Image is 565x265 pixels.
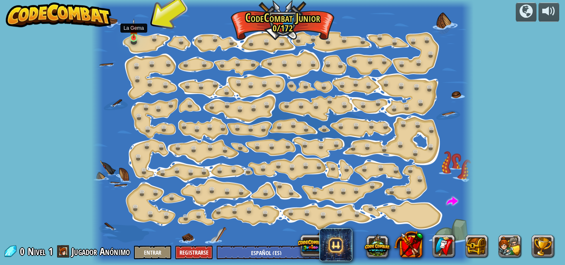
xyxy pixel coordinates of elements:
button: Entrar [134,246,171,259]
span: 0 [20,245,27,258]
button: Registrarse [175,246,213,259]
span: Nivel [28,245,45,258]
img: level-banner-unstarted.png [129,19,138,39]
span: Jugador Anónimo [72,245,130,258]
img: CodeCombat - Learn how to code by playing a game [6,2,112,27]
span: 1 [48,245,53,258]
button: Ajustar volúmen [539,2,559,22]
button: Campañas [516,2,536,22]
